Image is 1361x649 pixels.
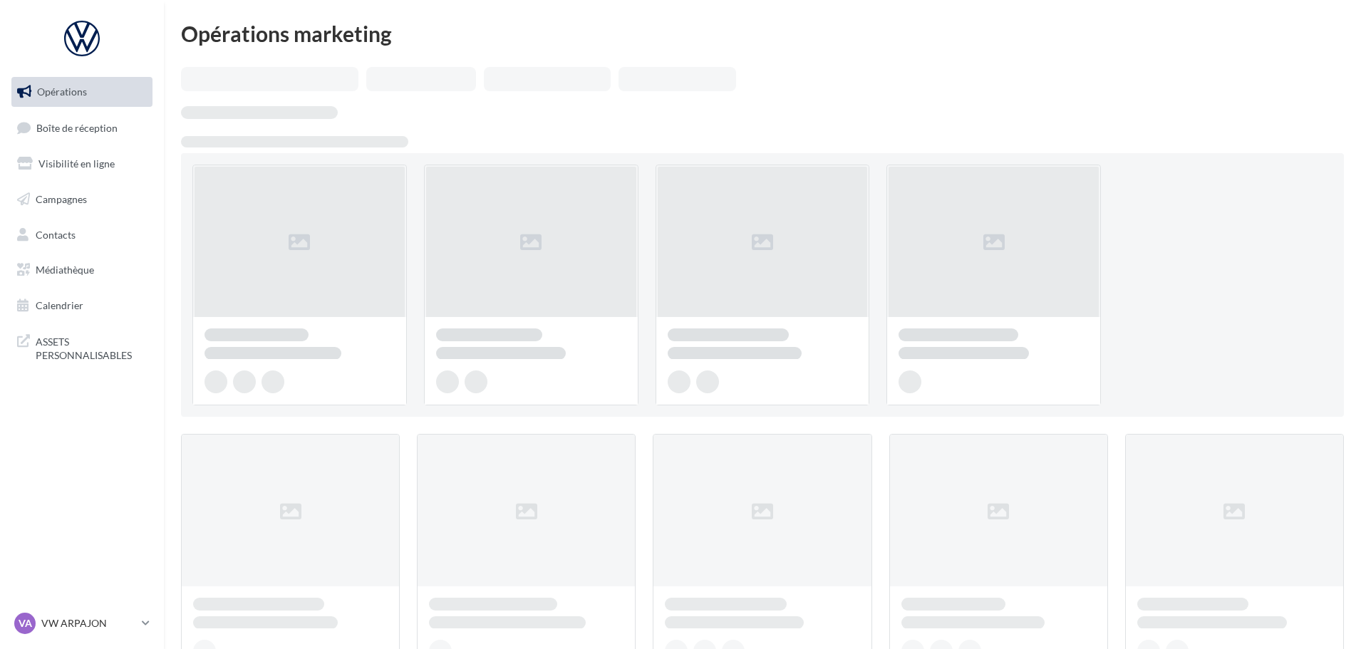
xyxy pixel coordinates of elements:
span: VA [19,616,32,630]
span: Calendrier [36,299,83,311]
span: Boîte de réception [36,121,118,133]
a: Campagnes [9,185,155,214]
span: Contacts [36,228,76,240]
a: Médiathèque [9,255,155,285]
span: Opérations [37,85,87,98]
a: Opérations [9,77,155,107]
p: VW ARPAJON [41,616,136,630]
a: Boîte de réception [9,113,155,143]
a: Contacts [9,220,155,250]
span: Médiathèque [36,264,94,276]
span: ASSETS PERSONNALISABLES [36,332,147,363]
a: ASSETS PERSONNALISABLES [9,326,155,368]
a: Visibilité en ligne [9,149,155,179]
div: Opérations marketing [181,23,1344,44]
span: Campagnes [36,193,87,205]
span: Visibilité en ligne [38,157,115,170]
a: VA VW ARPAJON [11,610,152,637]
a: Calendrier [9,291,155,321]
